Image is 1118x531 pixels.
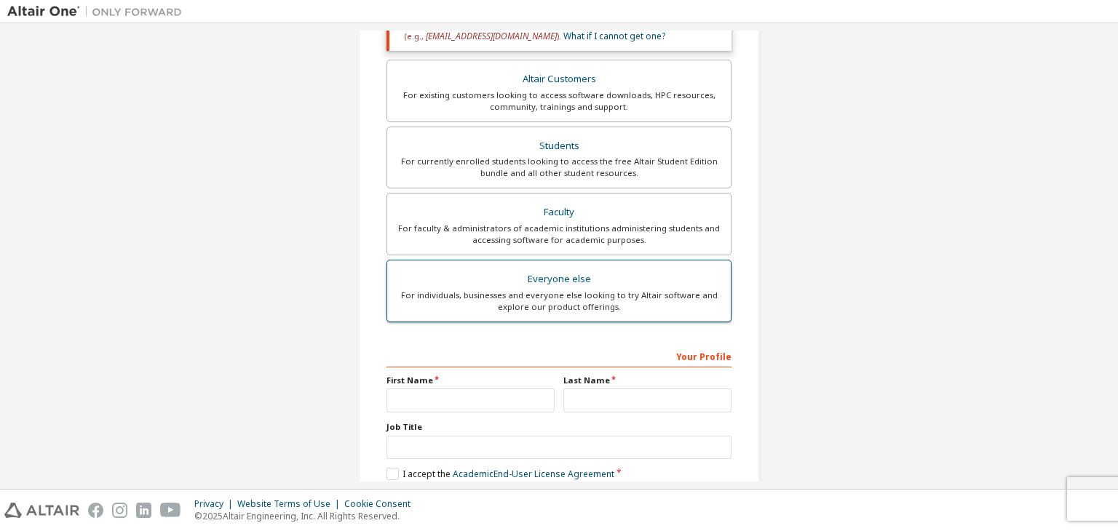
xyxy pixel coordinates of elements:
div: Everyone else [396,269,722,290]
div: For currently enrolled students looking to access the free Altair Student Edition bundle and all ... [396,156,722,179]
div: For faculty & administrators of academic institutions administering students and accessing softwa... [396,223,722,246]
label: I accept the [386,468,614,480]
div: Faculty [396,202,722,223]
span: [EMAIL_ADDRESS][DOMAIN_NAME] [426,30,557,42]
div: Website Terms of Use [237,498,344,510]
img: facebook.svg [88,503,103,518]
img: Altair One [7,4,189,19]
div: For individuals, businesses and everyone else looking to try Altair software and explore our prod... [396,290,722,313]
div: You must enter a valid email address provided by your academic institution (e.g., ). [386,9,732,51]
img: altair_logo.svg [4,503,79,518]
img: linkedin.svg [136,503,151,518]
div: Privacy [194,498,237,510]
a: What if I cannot get one? [563,30,665,42]
label: First Name [386,375,555,386]
label: Job Title [386,421,732,433]
div: Students [396,136,722,156]
label: Last Name [563,375,732,386]
img: instagram.svg [112,503,127,518]
div: Cookie Consent [344,498,419,510]
div: For existing customers looking to access software downloads, HPC resources, community, trainings ... [396,89,722,113]
p: © 2025 Altair Engineering, Inc. All Rights Reserved. [194,510,419,522]
div: Altair Customers [396,69,722,89]
a: Academic End-User License Agreement [453,468,614,480]
img: youtube.svg [160,503,181,518]
div: Your Profile [386,344,732,367]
